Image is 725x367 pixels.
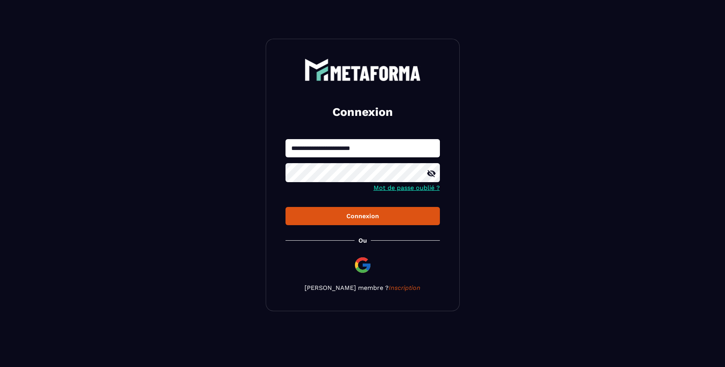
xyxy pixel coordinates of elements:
img: google [353,256,372,274]
h2: Connexion [295,104,431,120]
button: Connexion [286,207,440,225]
p: Ou [358,237,367,244]
p: [PERSON_NAME] membre ? [286,284,440,291]
a: logo [286,59,440,81]
a: Inscription [389,284,420,291]
div: Connexion [292,212,434,220]
img: logo [305,59,421,81]
a: Mot de passe oublié ? [374,184,440,191]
